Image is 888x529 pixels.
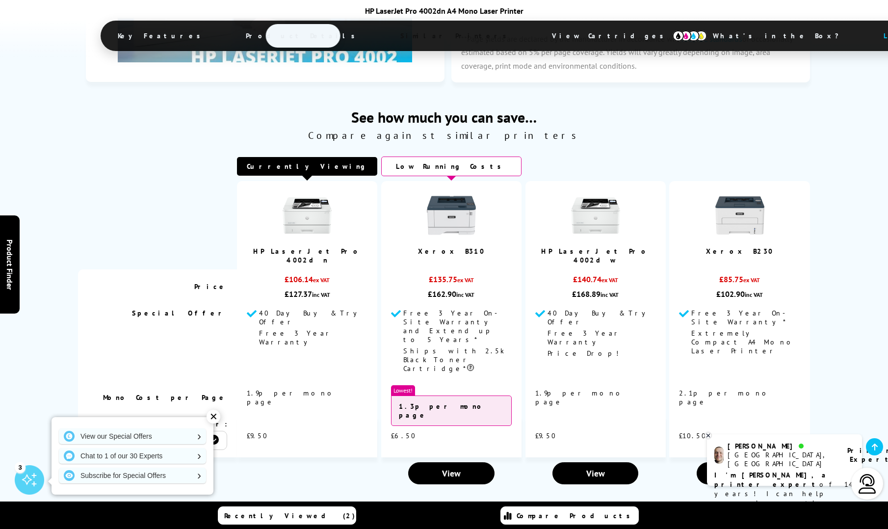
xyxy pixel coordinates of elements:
[103,24,220,48] span: Key Features
[714,471,829,489] b: I'm [PERSON_NAME], a printer expert
[418,247,485,256] a: Xerox B310
[714,471,855,517] p: of 14 years! I can help you choose the right product
[697,462,783,484] a: View
[548,349,622,358] span: Price Drop!
[586,468,605,479] span: View
[15,462,26,473] div: 3
[408,462,494,484] a: View
[381,157,522,176] div: Low Running Costs
[858,474,877,494] img: user-headset-light.svg
[728,450,835,468] div: [GEOGRAPHIC_DATA], [GEOGRAPHIC_DATA]
[571,191,620,240] img: HP-LaserJetPro-4002dw-Front-Small.jpg
[714,447,724,464] img: ashley-livechat.png
[706,247,773,256] a: Xerox B230
[691,329,796,355] span: Extremely Compact A4 Mono Laser Printer
[283,191,332,240] img: HP-LaserJetPro-4002dn-Front-Med.jpg
[535,431,556,440] span: £9.50
[247,389,337,406] span: 1.9p per mono page
[403,309,497,344] span: Free 3 Year On-Site Warranty and Extend up to 5 Years*
[537,23,687,49] span: View Cartridges
[132,309,227,317] span: Special Offer
[101,6,787,16] div: HP LaserJet Pro 4002dn A4 Mono Laser Printer
[403,346,504,373] span: Ships with 2.5k Black Toner Cartridge*
[552,462,638,484] a: View
[517,511,635,520] span: Compare Products
[679,274,800,289] div: £85.75
[78,107,810,127] span: See how much you can save…
[78,129,810,142] span: Compare against similar printers
[743,276,760,284] span: ex VAT
[259,309,364,326] span: 40 Day Buy & Try Offer
[679,389,772,406] span: 2.1p per mono page
[391,274,512,289] div: £135.75
[391,385,415,396] span: Lowest!
[728,442,835,450] div: [PERSON_NAME]
[679,431,706,440] span: £10.50
[218,506,356,525] a: Recently Viewed (2)
[442,468,461,479] span: View
[456,291,474,298] span: inc VAT
[59,448,206,464] a: Chat to 1 of our 30 Experts
[59,428,206,444] a: View our Special Offers
[391,289,512,299] div: £162.90
[391,396,512,426] div: 1.3p per mono page
[679,289,800,299] div: £102.90
[231,24,375,48] span: Product Details
[247,431,268,440] span: £9.50
[457,276,474,284] span: ex VAT
[698,24,863,48] span: What’s in the Box?
[247,274,367,289] div: £106.14
[103,393,227,402] span: Mono Cost per Page
[601,291,619,298] span: inc VAT
[673,30,707,41] img: cmyk-icon.svg
[427,191,476,240] img: XeroxB310-Front-Main-Small.jpg
[548,309,652,326] span: 40 Day Buy & Try Offer
[59,468,206,483] a: Subscribe for Special Offers
[745,291,763,298] span: inc VAT
[548,329,621,346] span: Free 3 Year Warranty
[391,431,416,440] span: £6.50
[535,389,626,406] span: 1.9p per mono page
[386,24,526,48] span: Similar Printers
[5,239,15,290] span: Product Finder
[237,157,377,176] div: Currently Viewing
[259,329,333,346] span: Free 3 Year Warranty
[535,274,656,289] div: £140.74
[207,410,220,423] div: ✕
[313,276,330,284] span: ex VAT
[535,289,656,299] div: £168.89
[312,291,330,298] span: inc VAT
[541,247,650,264] a: HP LaserJet Pro 4002dw
[601,276,618,284] span: ex VAT
[715,191,764,240] img: Xerox-B230-Front-Main-Small.jpg
[253,247,362,264] a: HP LaserJet Pro 4002dn
[247,289,367,299] div: £127.37
[691,309,785,326] span: Free 3 Year On-Site Warranty*
[194,282,227,291] span: Price
[224,511,355,520] span: Recently Viewed (2)
[500,506,639,525] a: Compare Products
